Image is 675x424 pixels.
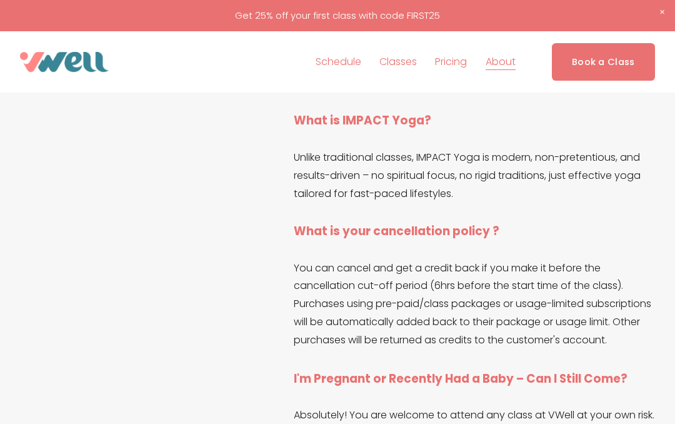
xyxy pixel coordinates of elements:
span: About [486,53,516,71]
a: folder dropdown [379,52,417,72]
a: folder dropdown [486,52,516,72]
strong: What is IMPACT Yoga? [294,112,431,129]
span: Classes [379,53,417,71]
strong: I'm Pregnant or Recently Had a Baby – Can I Still Come? [294,370,627,387]
p: You can cancel and get a credit back if you make it before the cancellation cut-off period (6hrs ... [294,260,655,350]
p: Unlike traditional classes, IMPACT Yoga is modern, non-pretentious, and results-driven – no spiri... [294,149,655,203]
a: Schedule [316,52,361,72]
img: VWell [20,52,109,72]
a: Book a Class [552,43,655,80]
a: Pricing [435,52,467,72]
strong: What is your cancellation policy ? [294,223,499,240]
